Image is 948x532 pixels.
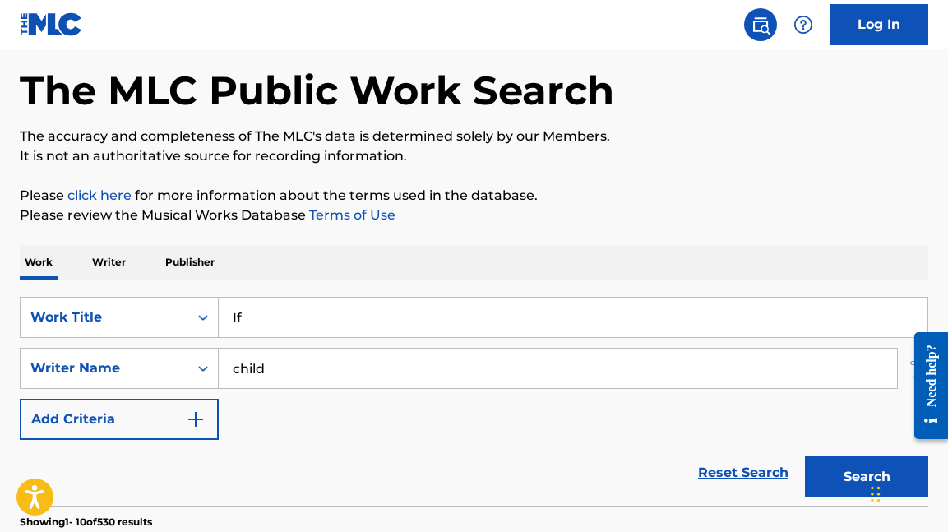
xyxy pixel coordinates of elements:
button: Search [805,456,928,497]
a: Log In [830,4,928,45]
p: Please review the Musical Works Database [20,206,928,225]
a: Terms of Use [306,207,395,223]
img: help [793,15,813,35]
p: Please for more information about the terms used in the database. [20,186,928,206]
a: Reset Search [690,455,797,491]
form: Search Form [20,297,928,506]
img: search [751,15,770,35]
p: Work [20,245,58,280]
img: MLC Logo [20,12,83,36]
div: Work Title [30,308,178,327]
iframe: Chat Widget [866,453,948,532]
a: Public Search [744,8,777,41]
a: click here [67,187,132,203]
iframe: Resource Center [902,319,948,451]
div: Drag [871,470,881,519]
div: Help [787,8,820,41]
h1: The MLC Public Work Search [20,66,614,115]
button: Add Criteria [20,399,219,440]
img: 9d2ae6d4665cec9f34b9.svg [186,409,206,429]
p: Publisher [160,245,220,280]
p: Showing 1 - 10 of 530 results [20,515,152,530]
p: It is not an authoritative source for recording information. [20,146,928,166]
p: The accuracy and completeness of The MLC's data is determined solely by our Members. [20,127,928,146]
p: Writer [87,245,131,280]
div: Writer Name [30,359,178,378]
